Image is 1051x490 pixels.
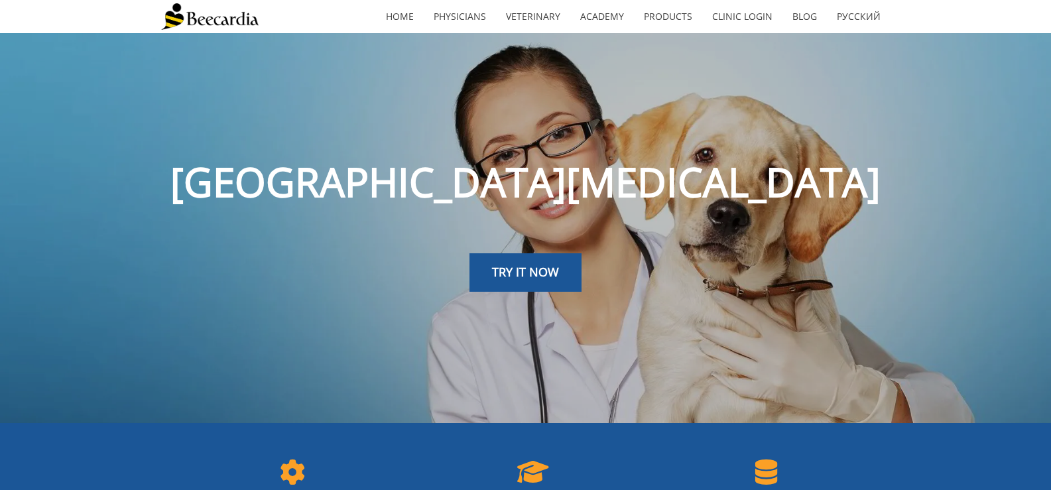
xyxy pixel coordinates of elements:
img: Beecardia [161,3,259,30]
span: TRY IT NOW [492,264,559,280]
a: Clinic Login [702,1,782,32]
a: Blog [782,1,827,32]
a: home [376,1,424,32]
a: TRY IT NOW [469,253,582,292]
span: [GEOGRAPHIC_DATA][MEDICAL_DATA] [170,154,881,209]
a: Physicians [424,1,496,32]
a: Products [634,1,702,32]
a: Русский [827,1,891,32]
a: Academy [570,1,634,32]
a: Veterinary [496,1,570,32]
